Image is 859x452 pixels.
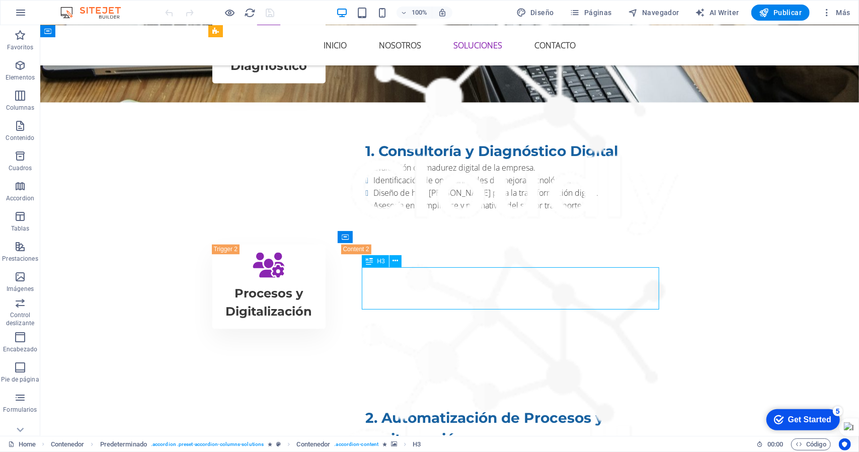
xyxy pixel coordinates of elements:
div: 5 [74,2,85,12]
p: Columnas [6,104,35,112]
span: : [774,440,776,448]
span: Código [796,438,826,450]
span: Haz clic para seleccionar y doble clic para editar [100,438,147,450]
span: H3 [377,258,384,264]
button: Diseño [512,5,558,21]
span: Diseño [516,8,554,18]
button: Publicar [751,5,810,21]
button: Haz clic para salir del modo de previsualización y seguir editando [224,7,236,19]
button: Usercentrics [839,438,851,450]
button: Código [791,438,831,450]
span: . accordion .preset-accordion-columns-solutions [151,438,264,450]
span: Haz clic para seleccionar y doble clic para editar [297,438,331,450]
button: reload [244,7,256,19]
p: Contenido [6,134,34,142]
span: Navegador [628,8,679,18]
span: 00 00 [767,438,783,450]
p: Cuadros [9,164,32,172]
p: Elementos [6,73,35,82]
a: Trigger 2 [172,219,285,304]
button: 100% [397,7,432,19]
span: Páginas [570,8,612,18]
span: . accordion-content [335,438,379,450]
img: Editor Logo [58,7,133,19]
p: Prestaciones [2,255,38,263]
p: Pie de página [1,375,39,384]
h6: 100% [412,7,428,19]
div: Get Started [30,11,73,20]
i: Este elemento es un preajuste personalizable [276,441,281,447]
span: Publicar [759,8,802,18]
span: Haz clic para seleccionar y doble clic para editar [51,438,85,450]
i: Este elemento contiene un fondo [391,441,397,447]
i: El elemento contiene una animación [382,441,387,447]
p: Imágenes [7,285,34,293]
p: Accordion [6,194,34,202]
span: AI Writer [695,8,739,18]
i: Al redimensionar, ajustar el nivel de zoom automáticamente para ajustarse al dispositivo elegido. [438,8,447,17]
nav: breadcrumb [51,438,421,450]
a: Haz clic para cancelar la selección y doble clic para abrir páginas [8,438,36,450]
p: Encabezado [3,345,37,353]
i: El elemento contiene una animación [268,441,272,447]
button: AI Writer [691,5,743,21]
span: Haz clic para seleccionar y doble clic para editar [413,438,421,450]
button: Páginas [566,5,616,21]
button: Navegador [624,5,683,21]
p: Favoritos [7,43,33,51]
p: Tablas [11,224,30,233]
i: Volver a cargar página [245,7,256,19]
p: Formularios [3,406,37,414]
div: Get Started 5 items remaining, 0% complete [8,5,82,26]
button: Más [818,5,854,21]
span: Más [822,8,850,18]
